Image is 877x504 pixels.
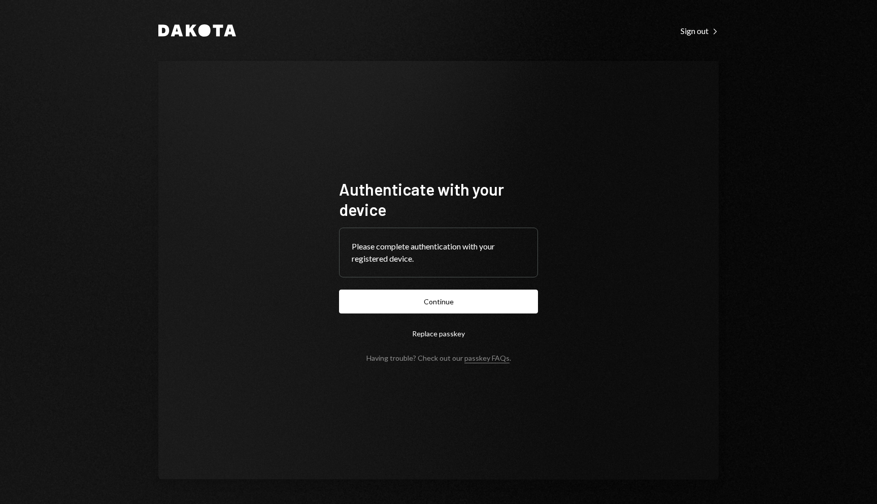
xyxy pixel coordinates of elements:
[339,179,538,219] h1: Authenticate with your device
[339,322,538,345] button: Replace passkey
[339,290,538,313] button: Continue
[366,354,511,362] div: Having trouble? Check out our .
[464,354,510,363] a: passkey FAQs
[352,240,525,265] div: Please complete authentication with your registered device.
[681,26,719,36] div: Sign out
[681,25,719,36] a: Sign out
